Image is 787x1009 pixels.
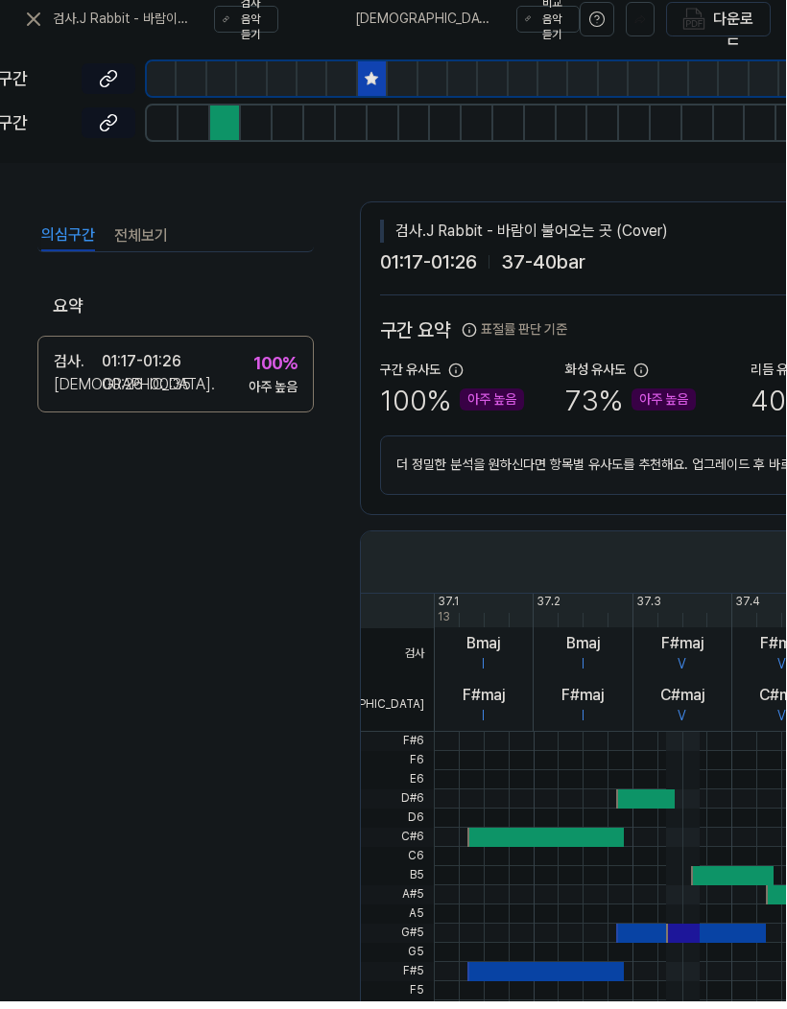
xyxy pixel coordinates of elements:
[362,739,435,759] span: F#6
[362,759,435,778] span: F6
[736,601,761,618] div: 37.4
[439,601,460,618] div: 37.1
[537,601,561,618] div: 37.2
[589,17,607,36] svg: help
[483,715,486,734] div: I
[680,11,759,43] button: PDF 다운로드
[567,640,601,663] div: Bmaj
[38,287,315,343] div: 요약
[362,816,435,835] span: D6
[362,687,435,739] span: [DEMOGRAPHIC_DATA]
[356,17,494,36] span: [DEMOGRAPHIC_DATA] . 바람이 불어오는 곳
[55,381,103,404] div: [DEMOGRAPHIC_DATA] .
[115,228,169,259] button: 전체보기
[464,692,506,715] div: F#maj
[362,636,435,688] span: 검사
[483,663,486,682] div: I
[537,3,568,51] div: 비교 음악 듣기
[683,15,706,38] img: PDF Download
[463,328,568,347] button: 표절률 판단 기준
[103,381,192,404] div: 00:26 - 00:35
[362,855,435,874] span: C6
[362,778,435,797] span: E6
[362,950,435,970] span: G5
[254,358,298,386] div: 100 %
[566,387,697,428] div: 73 %
[661,692,705,715] div: C#maj
[381,368,441,387] div: 구간 유사도
[679,715,687,734] div: V
[461,396,525,419] div: 아주 높음
[362,835,435,855] span: C#6
[42,228,96,259] button: 의심구간
[55,358,103,381] div: 검사 .
[635,21,647,33] img: share
[467,640,501,663] div: Bmaj
[581,10,615,44] button: help
[583,663,585,682] div: I
[679,663,687,682] div: V
[362,893,435,912] span: A#5
[54,17,192,36] span: 검사 . J Rabbit - 바람이 불어오는 곳 (Cover)
[562,692,605,715] div: F#maj
[250,386,298,405] div: 아주 높음
[381,387,525,428] div: 100 %
[362,970,435,989] span: F#5
[362,931,435,950] span: G#5
[583,715,585,734] div: I
[236,3,267,51] div: 검사 음악 듣기
[362,912,435,931] span: A5
[662,640,704,663] div: F#maj
[778,663,787,682] div: V
[381,254,478,285] span: 01:17 - 01:26
[637,601,662,618] div: 37.3
[566,368,627,387] div: 화성 유사도
[362,989,435,1008] span: F5
[517,13,581,40] button: 비교 음악 듣기
[103,358,182,381] div: 01:17 - 01:26
[778,715,787,734] div: V
[362,874,435,893] span: B5
[439,617,451,633] div: 13
[502,254,586,285] span: 37 - 40 bar
[362,797,435,816] span: D#6
[632,396,697,419] div: 아주 높음
[215,13,278,40] button: 검사 음악 듣기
